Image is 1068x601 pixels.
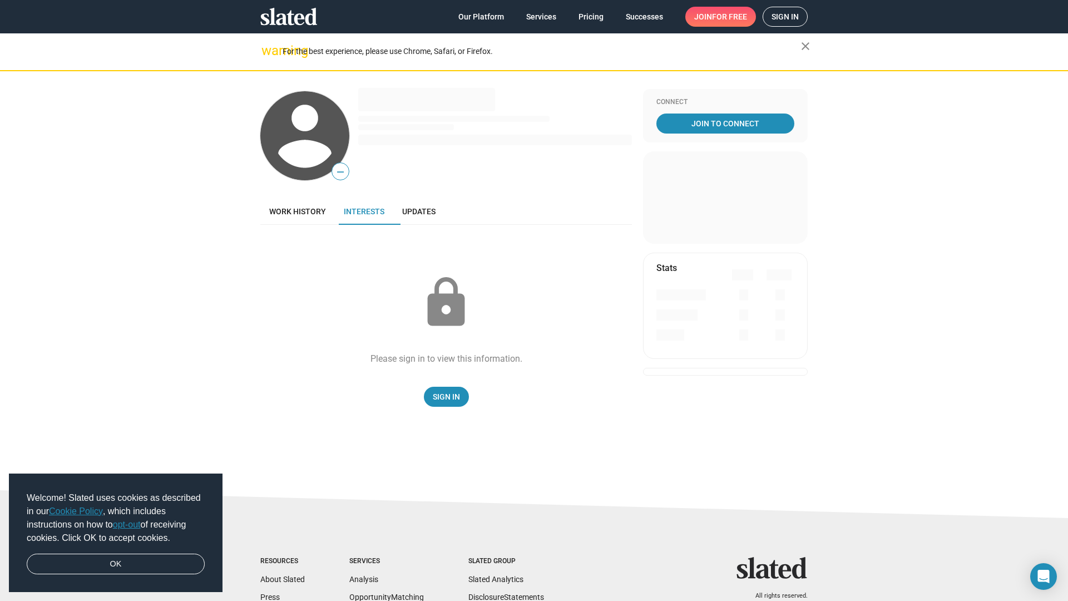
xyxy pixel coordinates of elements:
div: Slated Group [468,557,544,566]
span: Updates [402,207,436,216]
span: Interests [344,207,384,216]
a: Our Platform [449,7,513,27]
span: Pricing [578,7,604,27]
a: Pricing [570,7,612,27]
a: About Slated [260,575,305,584]
span: Successes [626,7,663,27]
a: Sign in [763,7,808,27]
a: Joinfor free [685,7,756,27]
span: Join To Connect [659,114,792,134]
span: Services [526,7,556,27]
span: Welcome! Slated uses cookies as described in our , which includes instructions on how to of recei... [27,491,205,545]
mat-icon: warning [261,44,275,57]
a: Slated Analytics [468,575,523,584]
mat-card-title: Stats [656,262,677,274]
span: Sign in [772,7,799,26]
div: cookieconsent [9,474,222,593]
div: Services [349,557,424,566]
a: Work history [260,198,335,225]
div: Open Intercom Messenger [1030,563,1057,590]
div: For the best experience, please use Chrome, Safari, or Firefox. [283,44,801,59]
a: Interests [335,198,393,225]
mat-icon: close [799,40,812,53]
span: for free [712,7,747,27]
a: opt-out [113,520,141,529]
span: — [332,165,349,179]
div: Please sign in to view this information. [370,353,522,364]
a: Updates [393,198,444,225]
a: Join To Connect [656,114,794,134]
div: Connect [656,98,794,107]
a: Successes [617,7,672,27]
div: Resources [260,557,305,566]
mat-icon: lock [418,275,474,331]
span: Join [694,7,747,27]
a: Services [517,7,565,27]
a: Sign In [424,387,469,407]
span: Sign In [433,387,460,407]
a: Analysis [349,575,378,584]
span: Our Platform [458,7,504,27]
a: dismiss cookie message [27,554,205,575]
span: Work history [269,207,326,216]
a: Cookie Policy [49,506,103,516]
